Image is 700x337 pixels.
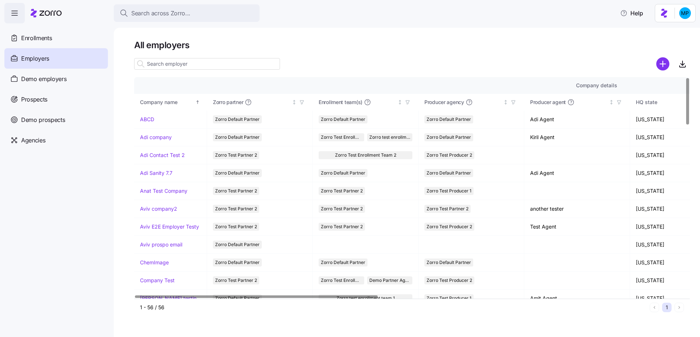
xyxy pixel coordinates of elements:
[524,164,630,182] td: Adi Agent
[319,99,362,106] span: Enrollment team(s)
[134,39,690,51] h1: All employers
[140,134,172,141] a: Adi company
[21,54,49,63] span: Employers
[679,7,691,19] img: b954e4dfce0f5620b9225907d0f7229f
[140,295,201,302] a: [PERSON_NAME] testing recording
[427,115,471,123] span: Zorro Default Partner
[427,169,471,177] span: Zorro Default Partner
[321,205,363,213] span: Zorro Test Partner 2
[427,223,472,231] span: Zorro Test Producer 2
[524,200,630,218] td: another tester
[335,151,396,159] span: Zorro Test Enrollment Team 2
[427,133,471,141] span: Zorro Default Partner
[140,116,154,123] a: ABCD
[503,100,508,105] div: Not sorted
[140,304,647,311] div: 1 - 56 / 56
[21,115,65,125] span: Demo prospects
[215,115,260,123] span: Zorro Default Partner
[662,303,672,312] button: 1
[140,277,175,284] a: Company Test
[4,110,108,130] a: Demo prospects
[4,89,108,110] a: Prospects
[524,290,630,307] td: Amit Agent
[215,187,257,195] span: Zorro Test Partner 2
[21,95,47,104] span: Prospects
[321,259,365,267] span: Zorro Default Partner
[134,94,207,111] th: Company nameSorted ascending
[524,111,630,129] td: Adi Agent
[140,169,172,177] a: Adi Sanity 7.7
[140,241,182,248] a: Aviv prospo email
[321,169,365,177] span: Zorro Default Partner
[207,94,313,111] th: Zorro partnerNot sorted
[369,133,411,141] span: Zorro test enrollment team 1
[215,169,260,177] span: Zorro Default Partner
[614,6,649,20] button: Help
[524,94,630,111] th: Producer agentNot sorted
[427,205,468,213] span: Zorro Test Partner 2
[114,4,260,22] button: Search across Zorro...
[674,303,684,312] button: Next page
[427,151,472,159] span: Zorro Test Producer 2
[4,28,108,48] a: Enrollments
[524,218,630,236] td: Test Agent
[21,74,67,84] span: Demo employers
[609,100,614,105] div: Not sorted
[215,259,260,267] span: Zorro Default Partner
[321,276,362,284] span: Zorro Test Enrollment Team 2
[524,129,630,146] td: Kiril Agent
[427,276,472,284] span: Zorro Test Producer 2
[215,276,257,284] span: Zorro Test Partner 2
[215,223,257,231] span: Zorro Test Partner 2
[215,151,257,159] span: Zorro Test Partner 2
[134,58,280,70] input: Search employer
[656,57,669,70] svg: add icon
[427,259,471,267] span: Zorro Default Partner
[419,94,524,111] th: Producer agencyNot sorted
[620,9,643,18] span: Help
[213,99,243,106] span: Zorro partner
[4,130,108,150] a: Agencies
[195,100,200,105] div: Sorted ascending
[530,99,566,106] span: Producer agent
[140,152,185,159] a: Adi Contact Test 2
[140,205,177,212] a: Aviv company2
[21,136,45,145] span: Agencies
[21,34,52,43] span: Enrollments
[4,69,108,89] a: Demo employers
[321,133,362,141] span: Zorro Test Enrollment Team 2
[321,223,363,231] span: Zorro Test Partner 2
[140,259,169,266] a: ChemImage
[321,187,363,195] span: Zorro Test Partner 2
[292,100,297,105] div: Not sorted
[369,276,411,284] span: Demo Partner Agency
[650,303,659,312] button: Previous page
[140,98,194,106] div: Company name
[215,205,257,213] span: Zorro Test Partner 2
[424,99,464,106] span: Producer agency
[313,94,419,111] th: Enrollment team(s)Not sorted
[215,133,260,141] span: Zorro Default Partner
[427,187,471,195] span: Zorro Test Producer 1
[4,48,108,69] a: Employers
[140,187,187,195] a: Anat Test Company
[215,241,260,249] span: Zorro Default Partner
[131,9,190,18] span: Search across Zorro...
[140,223,199,230] a: Aviv E2E Employer Testy
[321,115,365,123] span: Zorro Default Partner
[397,100,402,105] div: Not sorted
